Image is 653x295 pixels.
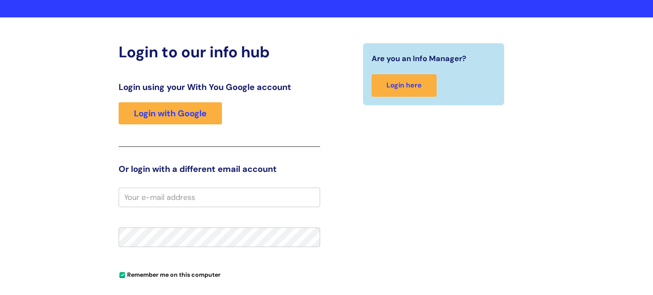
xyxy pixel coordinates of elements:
[119,269,221,278] label: Remember me on this computer
[119,82,320,92] h3: Login using your With You Google account
[119,164,320,174] h3: Or login with a different email account
[372,74,437,97] a: Login here
[119,188,320,207] input: Your e-mail address
[119,273,125,278] input: Remember me on this computer
[119,43,320,61] h2: Login to our info hub
[119,267,320,281] div: You can uncheck this option if you're logging in from a shared device
[119,102,222,124] a: Login with Google
[372,52,466,65] span: Are you an Info Manager?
